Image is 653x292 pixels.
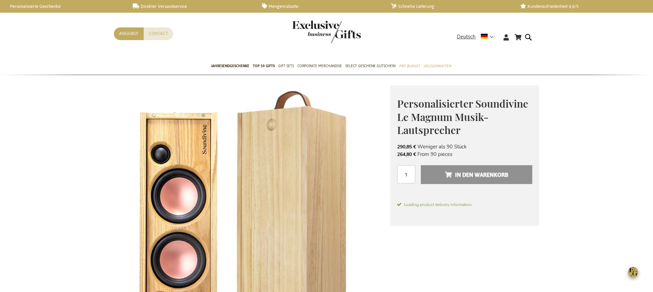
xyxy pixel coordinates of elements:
span: TOP 50 Gifts [253,62,275,70]
span: Jahresendgeschenke [211,62,249,70]
li: From 90 pieces [397,150,532,158]
a: Mengenrabatte [262,3,380,9]
span: Select Geschenk Gutschein [345,62,395,70]
span: 290,85 € [397,144,416,150]
a: Pro Budget [399,58,420,75]
span: Corporate Merchandise [297,62,342,70]
a: Gift Sets [278,58,294,75]
a: Corporate Merchandise [297,58,342,75]
li: Weniger als 90 Stück [397,143,532,150]
span: Personalisierter Soundivine Le Magnum Musik-Lautsprecher [397,97,528,137]
span: Gelegenheiten [424,62,451,70]
a: Jahresendgeschenke [211,58,249,75]
a: TOP 50 Gifts [253,58,275,75]
a: Angebot [114,27,144,40]
img: Exclusive Business gifts logo [292,21,361,43]
a: store logo [292,21,326,43]
a: Schnelle Lieferung [391,3,509,9]
span: Loading product delivery information. [397,202,532,208]
a: Direkter Versandservice [133,3,251,9]
a: Gelegenheiten [424,58,451,75]
span: Deutsch [457,33,476,41]
span: Pro Budget [399,62,420,70]
a: Kundenzufriedenheit 4,6/5 [520,3,639,9]
a: Contact [144,27,173,40]
a: Personalisierte Geschenke [3,3,122,9]
span: 264,80 € [397,151,416,158]
input: Menge [397,165,415,183]
a: Select Geschenk Gutschein [345,58,395,75]
span: Gift Sets [278,62,294,70]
